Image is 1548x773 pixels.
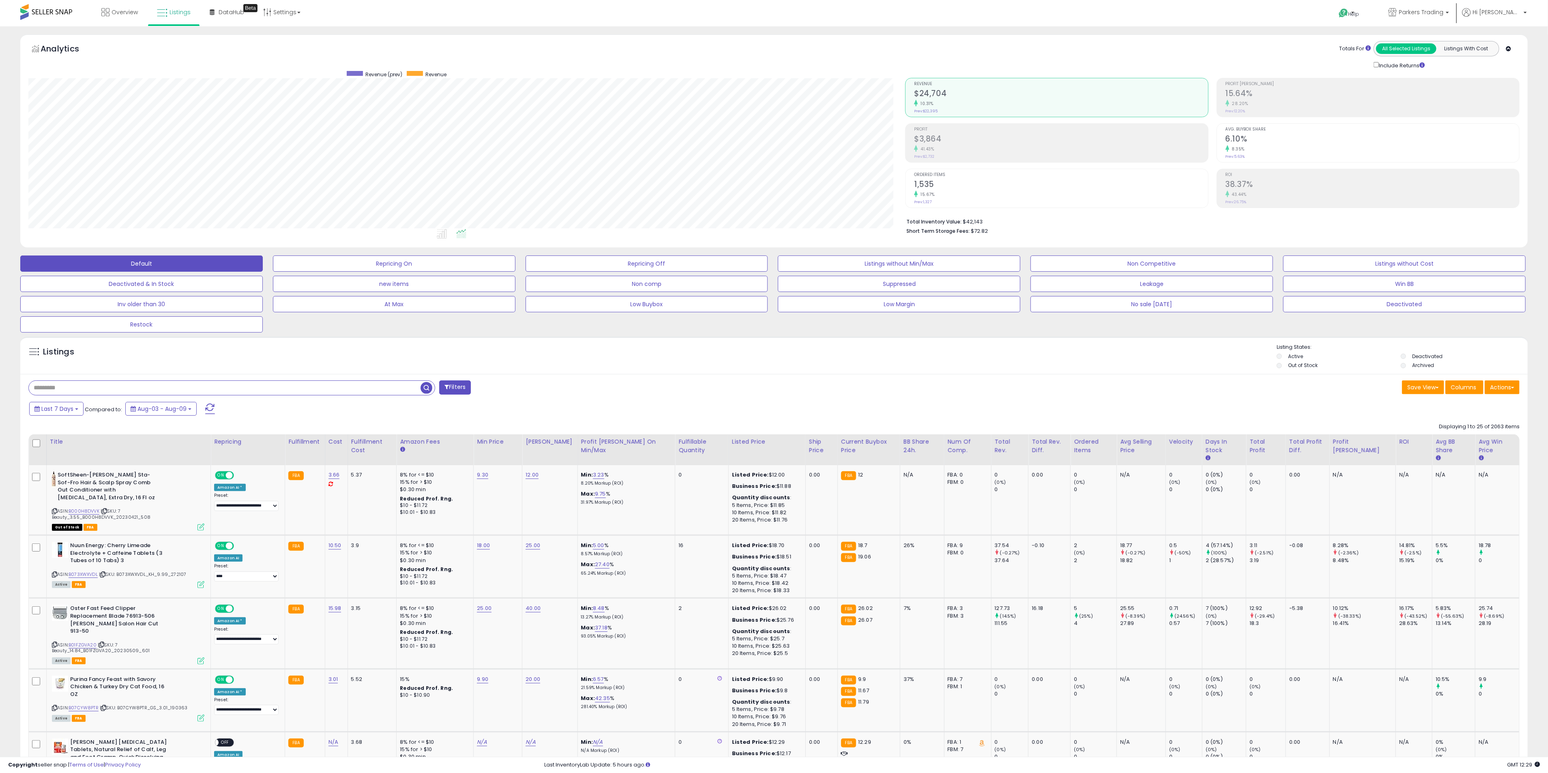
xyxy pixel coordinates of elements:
b: Listed Price: [732,604,769,612]
a: 9.90 [477,675,488,683]
div: 37.64 [995,557,1028,564]
img: 31JbQ4Xvs-L._SL40_.jpg [52,471,56,487]
div: 2 [1074,557,1116,564]
label: Out of Stock [1288,362,1318,369]
span: Profit [914,127,1208,132]
b: Min: [581,471,593,479]
div: 5.5% [1436,542,1475,549]
div: 8% for <= $10 [400,542,467,549]
div: 16 [678,542,722,549]
div: $18.51 [732,553,799,560]
small: (-2.5%) [1404,550,1421,556]
button: Suppressed [778,276,1020,292]
a: B000H8DVVK [69,508,99,515]
div: Fulfillment [288,438,321,446]
a: 20.00 [526,675,540,683]
div: N/A [1399,471,1426,479]
div: Total Profit Diff. [1289,438,1326,455]
button: new items [273,276,515,292]
img: 51dbsblX3XL._SL40_.jpg [52,605,68,621]
a: 3.23 [593,471,604,479]
div: 1 [1169,557,1202,564]
div: % [581,542,669,557]
a: B01FZGVA20 [69,642,97,648]
div: Min Price [477,438,519,446]
div: 3.15 [351,605,391,612]
div: % [581,561,669,576]
div: 0.00 [1289,471,1323,479]
a: N/A [328,738,338,746]
button: Listings without Min/Max [778,256,1020,272]
div: [PERSON_NAME] [526,438,574,446]
span: ROI [1226,173,1519,177]
div: % [581,605,669,620]
div: Avg Win Price [1479,438,1516,455]
p: 65.24% Markup (ROI) [581,571,669,576]
b: Short Term Storage Fees: [906,228,970,234]
div: 3.19 [1250,557,1286,564]
div: 0% [1436,557,1475,564]
small: (0%) [1169,479,1181,485]
h5: Analytics [41,43,95,56]
a: N/A [477,738,487,746]
div: FBA: 9 [948,542,985,549]
div: 0 (0%) [1206,471,1246,479]
b: Min: [581,541,593,549]
label: Active [1288,353,1303,360]
small: 10.31% [918,101,933,107]
div: 0 [678,471,722,479]
h2: 6.10% [1226,134,1519,145]
div: 5 Items, Price: $11.85 [732,502,799,509]
span: | SKU: B073XWXVDL_KH_9.99_272107 [99,571,186,578]
div: Displaying 1 to 25 of 2063 items [1439,423,1520,431]
div: 2 [1074,542,1116,549]
div: -0.08 [1289,542,1323,549]
div: 37.54 [995,542,1028,549]
div: N/A [1436,471,1469,479]
div: : [732,565,799,572]
button: Actions [1485,380,1520,394]
span: Overview [112,8,138,16]
button: Inv older than 30 [20,296,263,312]
div: 8% for <= $10 [400,605,467,612]
a: 25.00 [526,541,540,550]
button: Repricing Off [526,256,768,272]
div: : [732,494,799,501]
div: FBM: 0 [948,479,985,486]
div: 0.00 [1032,471,1064,479]
a: 3.66 [328,471,340,479]
small: Prev: 12.20% [1226,109,1245,114]
div: Include Returns [1368,60,1434,70]
small: (100%) [1211,550,1227,556]
div: Fulfillable Quantity [678,438,725,455]
div: 4 (57.14%) [1206,542,1246,549]
img: 41UCFu4Q3EL._SL40_.jpg [52,542,68,558]
b: Quantity discounts [732,494,790,501]
small: Prev: 5.63% [1226,154,1245,159]
div: 0 [1169,471,1202,479]
a: 8.48 [593,604,605,612]
a: B073XWXVDL [69,571,98,578]
div: 14.81% [1399,542,1432,549]
div: Preset: [214,493,279,511]
a: 15.98 [328,604,341,612]
div: 10 Items, Price: $18.42 [732,580,799,587]
small: (0%) [1206,479,1217,485]
img: 41rKMaHl+6L._SL40_.jpg [52,676,68,692]
div: 0.5 [1169,542,1202,549]
p: Listing States: [1277,344,1528,351]
p: 8.20% Markup (ROI) [581,481,669,486]
div: Ordered Items [1074,438,1113,455]
div: Cost [328,438,344,446]
div: 127.73 [995,605,1028,612]
span: OFF [233,543,246,550]
div: 8.48% [1333,557,1396,564]
div: $26.02 [732,605,799,612]
button: No sale [DATE] [1031,296,1273,312]
span: Avg. Buybox Share [1226,127,1519,132]
div: FBA: 3 [948,605,985,612]
button: Save View [1402,380,1444,394]
div: 2 [678,605,722,612]
span: All listings that are currently out of stock and unavailable for purchase on Amazon [52,524,82,531]
div: 0 [1169,486,1202,493]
